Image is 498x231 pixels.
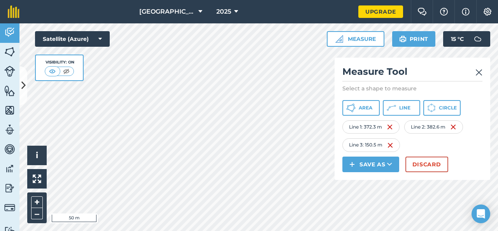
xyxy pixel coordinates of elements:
[358,5,403,18] a: Upgrade
[342,85,482,92] p: Select a shape to measure
[4,85,15,97] img: svg+xml;base64,PHN2ZyB4bWxucz0iaHR0cDovL3d3dy53My5vcmcvMjAwMC9zdmciIHdpZHRoPSI1NiIgaGVpZ2h0PSI2MC...
[45,59,74,65] div: Visibility: On
[4,26,15,38] img: svg+xml;base64,PD94bWwgdmVyc2lvbj0iMS4wIiBlbmNvZGluZz0idXRmLTgiPz4KPCEtLSBHZW5lcmF0b3I6IEFkb2JlIE...
[462,7,470,16] img: svg+xml;base64,PHN2ZyB4bWxucz0iaHR0cDovL3d3dy53My5vcmcvMjAwMC9zdmciIHdpZHRoPSIxNyIgaGVpZ2h0PSIxNy...
[36,150,38,160] span: i
[4,202,15,213] img: svg+xml;base64,PD94bWwgdmVyc2lvbj0iMS4wIiBlbmNvZGluZz0idXRmLTgiPz4KPCEtLSBHZW5lcmF0b3I6IEFkb2JlIE...
[31,208,43,219] button: –
[4,182,15,194] img: svg+xml;base64,PD94bWwgdmVyc2lvbj0iMS4wIiBlbmNvZGluZz0idXRmLTgiPz4KPCEtLSBHZW5lcmF0b3I6IEFkb2JlIE...
[399,105,410,111] span: Line
[61,67,71,75] img: svg+xml;base64,PHN2ZyB4bWxucz0iaHR0cDovL3d3dy53My5vcmcvMjAwMC9zdmciIHdpZHRoPSI1MCIgaGVpZ2h0PSI0MC...
[405,157,448,172] button: Discard
[35,31,110,47] button: Satellite (Azure)
[417,8,427,16] img: Two speech bubbles overlapping with the left bubble in the forefront
[359,105,372,111] span: Area
[349,160,355,169] img: svg+xml;base64,PHN2ZyB4bWxucz0iaHR0cDovL3d3dy53My5vcmcvMjAwMC9zdmciIHdpZHRoPSIxNCIgaGVpZ2h0PSIyNC...
[342,100,380,116] button: Area
[327,31,384,47] button: Measure
[139,7,195,16] span: [GEOGRAPHIC_DATA]
[450,122,456,132] img: svg+xml;base64,PHN2ZyB4bWxucz0iaHR0cDovL3d3dy53My5vcmcvMjAwMC9zdmciIHdpZHRoPSIxNiIgaGVpZ2h0PSIyNC...
[483,8,492,16] img: A cog icon
[404,120,463,134] div: Line 2 : 382.6 m
[216,7,231,16] span: 2025
[47,67,57,75] img: svg+xml;base64,PHN2ZyB4bWxucz0iaHR0cDovL3d3dy53My5vcmcvMjAwMC9zdmciIHdpZHRoPSI1MCIgaGVpZ2h0PSI0MC...
[27,146,47,165] button: i
[439,105,457,111] span: Circle
[387,122,393,132] img: svg+xml;base64,PHN2ZyB4bWxucz0iaHR0cDovL3d3dy53My5vcmcvMjAwMC9zdmciIHdpZHRoPSIxNiIgaGVpZ2h0PSIyNC...
[423,100,461,116] button: Circle
[383,100,420,116] button: Line
[443,31,490,47] button: 15 °C
[342,138,400,152] div: Line 3 : 150.5 m
[342,120,400,134] div: Line 1 : 372.3 m
[4,46,15,58] img: svg+xml;base64,PHN2ZyB4bWxucz0iaHR0cDovL3d3dy53My5vcmcvMjAwMC9zdmciIHdpZHRoPSI1NiIgaGVpZ2h0PSI2MC...
[8,5,19,18] img: fieldmargin Logo
[335,35,343,43] img: Ruler icon
[4,104,15,116] img: svg+xml;base64,PHN2ZyB4bWxucz0iaHR0cDovL3d3dy53My5vcmcvMjAwMC9zdmciIHdpZHRoPSI1NiIgaGVpZ2h0PSI2MC...
[4,124,15,136] img: svg+xml;base64,PD94bWwgdmVyc2lvbj0iMS4wIiBlbmNvZGluZz0idXRmLTgiPz4KPCEtLSBHZW5lcmF0b3I6IEFkb2JlIE...
[399,34,407,44] img: svg+xml;base64,PHN2ZyB4bWxucz0iaHR0cDovL3d3dy53My5vcmcvMjAwMC9zdmciIHdpZHRoPSIxOSIgaGVpZ2h0PSIyNC...
[4,66,15,77] img: svg+xml;base64,PD94bWwgdmVyc2lvbj0iMS4wIiBlbmNvZGluZz0idXRmLTgiPz4KPCEtLSBHZW5lcmF0b3I6IEFkb2JlIE...
[387,141,393,150] img: svg+xml;base64,PHN2ZyB4bWxucz0iaHR0cDovL3d3dy53My5vcmcvMjAwMC9zdmciIHdpZHRoPSIxNiIgaGVpZ2h0PSIyNC...
[472,205,490,223] div: Open Intercom Messenger
[451,31,464,47] span: 15 ° C
[31,196,43,208] button: +
[475,68,482,77] img: svg+xml;base64,PHN2ZyB4bWxucz0iaHR0cDovL3d3dy53My5vcmcvMjAwMC9zdmciIHdpZHRoPSIyMiIgaGVpZ2h0PSIzMC...
[33,175,41,183] img: Four arrows, one pointing top left, one top right, one bottom right and the last bottom left
[470,31,486,47] img: svg+xml;base64,PD94bWwgdmVyc2lvbj0iMS4wIiBlbmNvZGluZz0idXRmLTgiPz4KPCEtLSBHZW5lcmF0b3I6IEFkb2JlIE...
[342,157,399,172] button: Save as
[342,65,482,81] h2: Measure Tool
[439,8,449,16] img: A question mark icon
[4,163,15,175] img: svg+xml;base64,PD94bWwgdmVyc2lvbj0iMS4wIiBlbmNvZGluZz0idXRmLTgiPz4KPCEtLSBHZW5lcmF0b3I6IEFkb2JlIE...
[4,143,15,155] img: svg+xml;base64,PD94bWwgdmVyc2lvbj0iMS4wIiBlbmNvZGluZz0idXRmLTgiPz4KPCEtLSBHZW5lcmF0b3I6IEFkb2JlIE...
[392,31,436,47] button: Print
